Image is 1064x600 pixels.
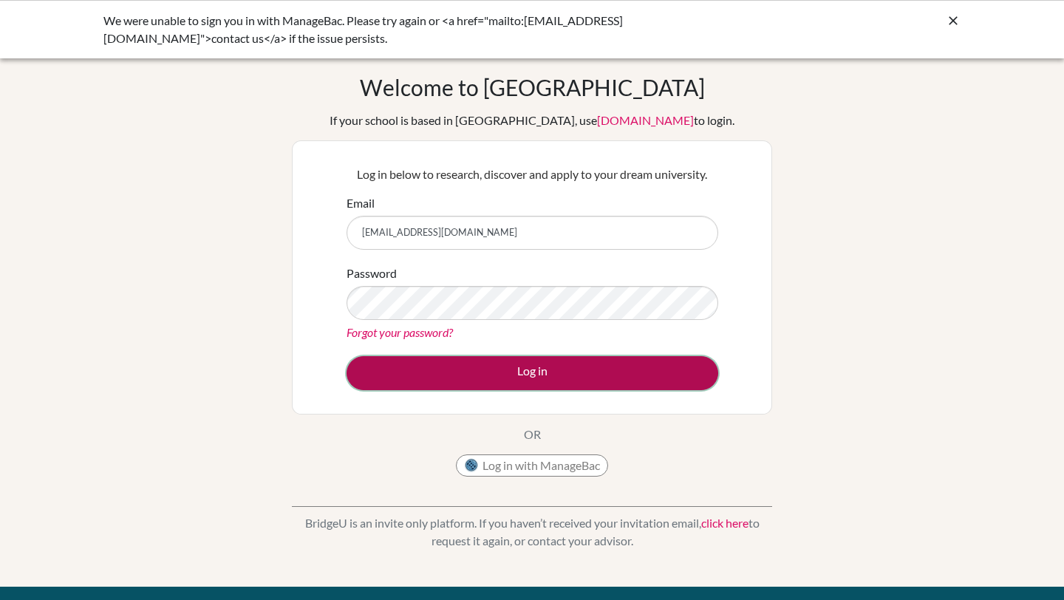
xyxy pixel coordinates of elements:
[292,514,772,550] p: BridgeU is an invite only platform. If you haven’t received your invitation email, to request it ...
[524,426,541,443] p: OR
[360,74,705,100] h1: Welcome to [GEOGRAPHIC_DATA]
[347,265,397,282] label: Password
[597,113,694,127] a: [DOMAIN_NAME]
[456,454,608,477] button: Log in with ManageBac
[103,12,739,47] div: We were unable to sign you in with ManageBac. Please try again or <a href="mailto:[EMAIL_ADDRESS]...
[347,194,375,212] label: Email
[701,516,748,530] a: click here
[330,112,734,129] div: If your school is based in [GEOGRAPHIC_DATA], use to login.
[347,356,718,390] button: Log in
[347,166,718,183] p: Log in below to research, discover and apply to your dream university.
[347,325,453,339] a: Forgot your password?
